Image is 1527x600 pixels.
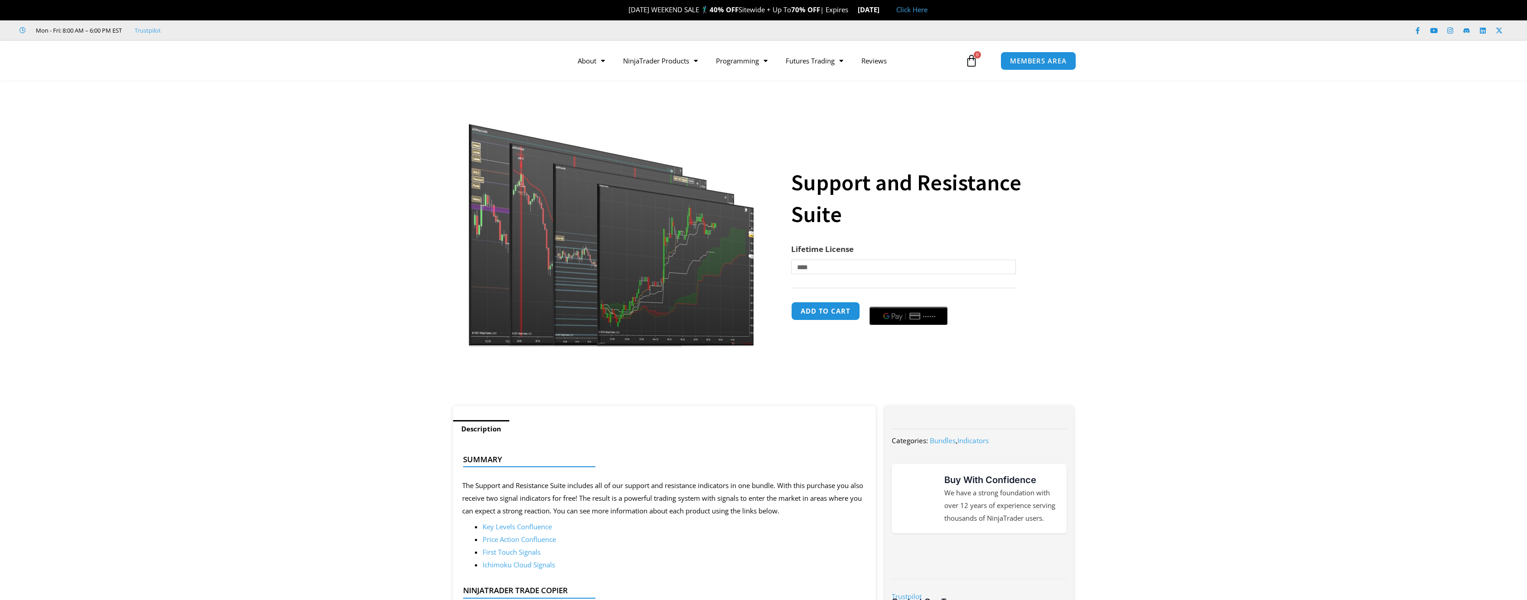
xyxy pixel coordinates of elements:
a: Reviews [852,50,896,71]
a: Programming [707,50,777,71]
img: NinjaTrader Wordmark color RGB | Affordable Indicators – NinjaTrader [911,548,1047,565]
a: Trustpilot [135,25,161,36]
a: 0 [952,48,991,74]
span: 0 [974,51,981,58]
span: , [930,436,989,445]
a: MEMBERS AREA [1000,52,1076,70]
h4: Summary [463,455,859,464]
h3: Buy With Confidence [944,473,1058,487]
strong: 70% OFF [791,5,820,14]
a: Key Levels Confluence [483,522,552,531]
a: Ichimoku Cloud Signals [483,560,555,569]
a: About [569,50,614,71]
img: Support and Resistance Suite 1 [466,97,758,347]
a: Clear options [791,279,805,285]
a: Bundles [930,436,956,445]
img: ⌛ [849,6,855,13]
a: Indicators [957,436,989,445]
label: Lifetime License [791,244,854,254]
text: •••••• [923,313,937,319]
a: Price Action Confluence [483,535,556,544]
p: We have a strong foundation with over 12 years of experience serving thousands of NinjaTrader users. [944,487,1058,525]
p: The Support and Resistance Suite includes all of our support and resistance indicators in one bun... [462,479,867,518]
h4: NinjaTrader Trade Copier [463,586,859,595]
span: Categories: [892,436,928,445]
a: NinjaTrader Products [614,50,707,71]
strong: [DATE] [858,5,887,14]
img: LogoAI | Affordable Indicators – NinjaTrader [439,44,536,77]
strong: 40% OFF [710,5,739,14]
a: Description [453,420,509,438]
img: 🏭 [880,6,887,13]
iframe: Secure payment input frame [868,300,949,301]
a: Futures Trading [777,50,852,71]
img: mark thumbs good 43913 | Affordable Indicators – NinjaTrader [901,482,933,515]
button: Add to cart [791,302,860,320]
span: Mon - Fri: 8:00 AM – 6:00 PM EST [34,25,122,36]
span: MEMBERS AREA [1010,58,1067,64]
span: [DATE] WEEKEND SALE 🏌️‍♂️ Sitewide + Up To | Expires [619,5,858,14]
img: 🎉 [621,6,628,13]
a: Click Here [896,5,928,14]
button: Buy with GPay [870,307,947,325]
nav: Menu [569,50,963,71]
h1: Support and Resistance Suite [791,167,1056,230]
a: First Touch Signals [483,547,541,556]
